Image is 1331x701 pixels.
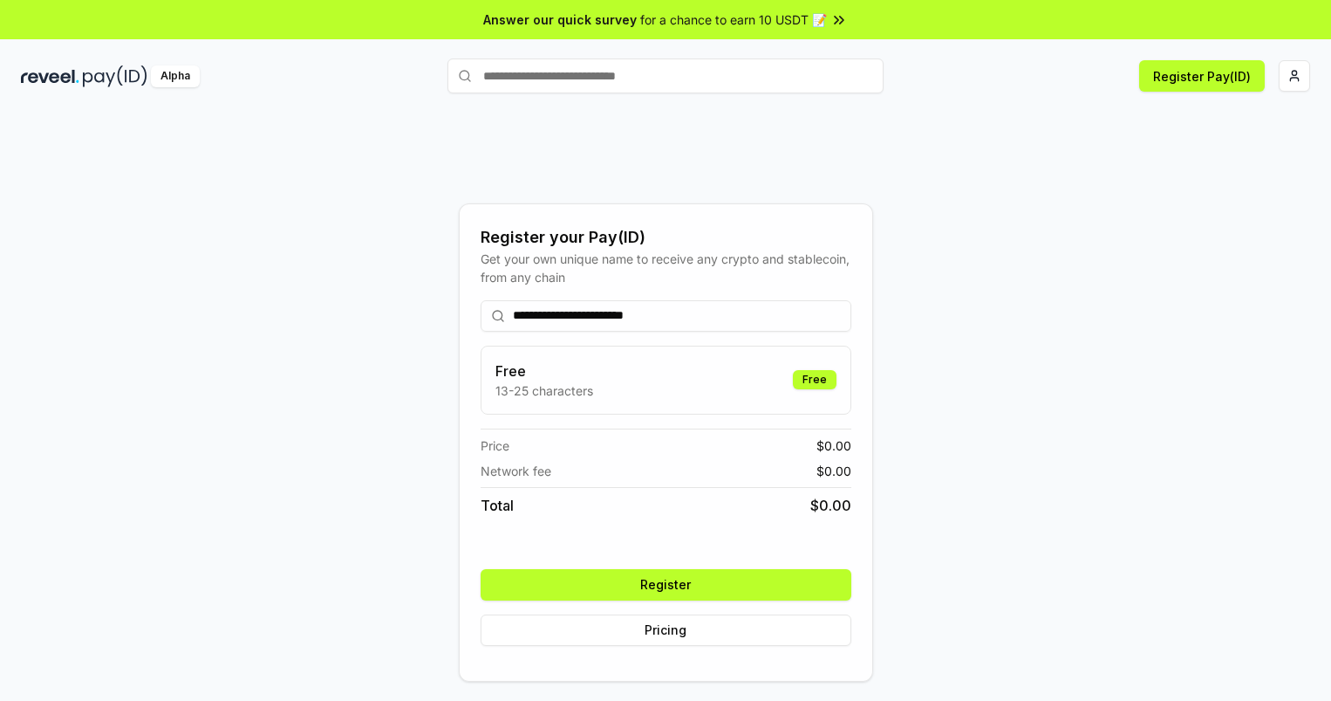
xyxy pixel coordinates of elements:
[481,569,851,601] button: Register
[481,225,851,250] div: Register your Pay(ID)
[481,615,851,646] button: Pricing
[495,361,593,381] h3: Free
[640,10,827,29] span: for a chance to earn 10 USDT 📝
[21,65,79,87] img: reveel_dark
[495,381,593,400] p: 13-25 characters
[151,65,200,87] div: Alpha
[793,370,836,389] div: Free
[481,436,509,455] span: Price
[810,495,851,516] span: $ 0.00
[481,495,514,516] span: Total
[1139,60,1265,92] button: Register Pay(ID)
[816,462,851,480] span: $ 0.00
[483,10,637,29] span: Answer our quick survey
[481,250,851,286] div: Get your own unique name to receive any crypto and stablecoin, from any chain
[481,462,551,480] span: Network fee
[83,65,147,87] img: pay_id
[816,436,851,455] span: $ 0.00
